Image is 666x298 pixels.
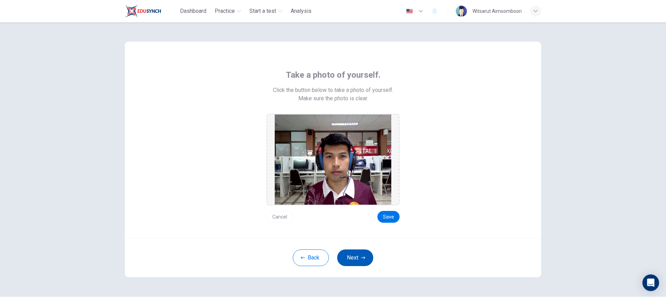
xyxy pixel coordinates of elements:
button: Back [293,249,329,266]
img: en [405,9,414,14]
span: Click the button below to take a photo of yourself. [273,86,393,94]
div: Witsarut Aimsomboon [472,7,522,15]
button: Start a test [247,5,285,17]
img: Profile picture [456,6,467,17]
span: Start a test [249,7,276,15]
button: Practice [212,5,244,17]
a: Train Test logo [125,4,177,18]
button: Cancel [266,211,293,223]
span: Dashboard [180,7,206,15]
span: Practice [215,7,235,15]
img: Train Test logo [125,4,161,18]
span: Make sure the photo is clear. [298,94,368,103]
button: Analysis [288,5,314,17]
button: Save [377,211,400,223]
span: Analysis [291,7,311,15]
div: Open Intercom Messenger [642,274,659,291]
span: Take a photo of yourself. [286,69,381,80]
button: Dashboard [177,5,209,17]
button: Next [337,249,373,266]
img: preview screemshot [275,114,391,205]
